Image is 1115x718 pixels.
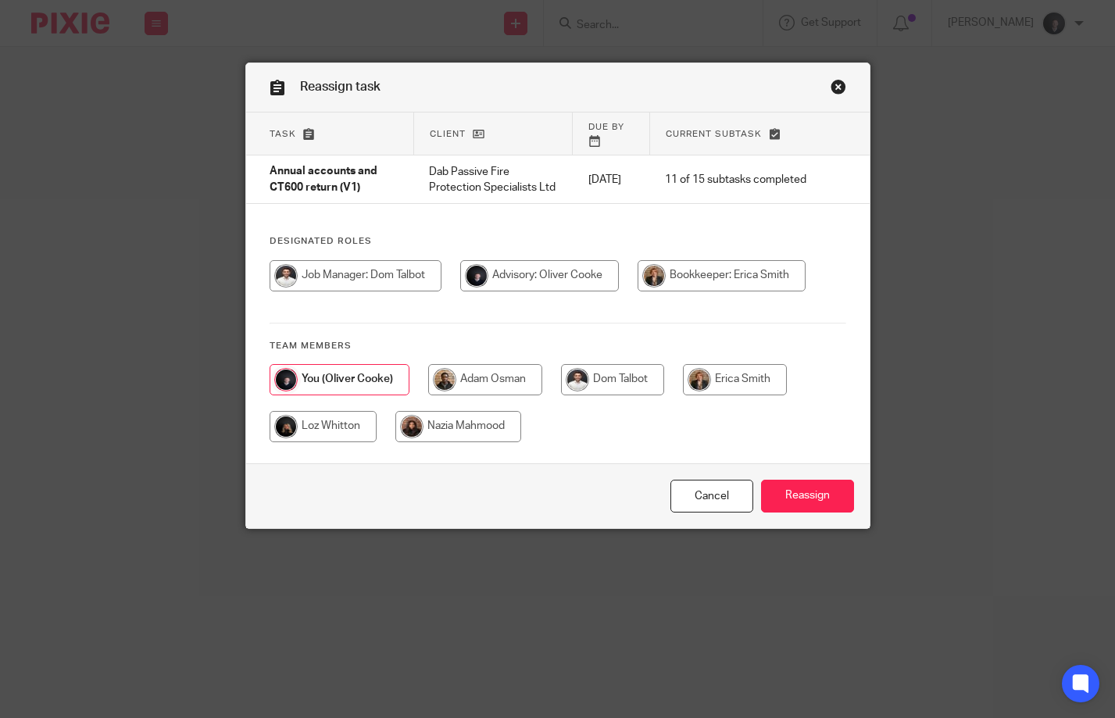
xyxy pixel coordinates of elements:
[670,480,753,513] a: Close this dialog window
[270,340,846,352] h4: Team members
[831,79,846,100] a: Close this dialog window
[588,172,634,188] p: [DATE]
[430,130,466,138] span: Client
[270,166,377,194] span: Annual accounts and CT600 return (V1)
[270,235,846,248] h4: Designated Roles
[429,164,556,196] p: Dab Passive Fire Protection Specialists Ltd
[649,155,822,204] td: 11 of 15 subtasks completed
[666,130,762,138] span: Current subtask
[300,80,381,93] span: Reassign task
[270,130,296,138] span: Task
[588,123,624,131] span: Due by
[761,480,854,513] input: Reassign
